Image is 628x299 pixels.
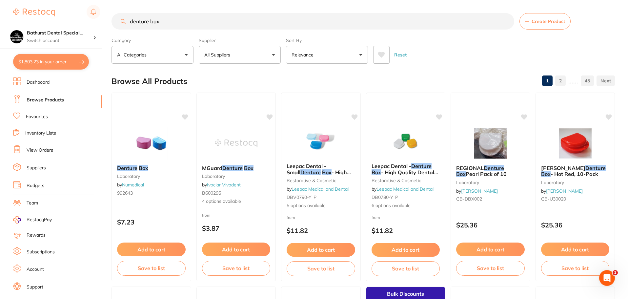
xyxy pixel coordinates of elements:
span: 4 options available [202,198,271,205]
a: Budgets [27,182,44,189]
span: B600295 [202,190,221,196]
span: Leepac Dental - Small [287,163,326,175]
p: $25.36 [456,221,525,229]
small: laboratory [541,180,610,185]
p: $11.82 [287,227,355,234]
span: by [456,188,498,194]
span: REGIONAL [456,165,484,171]
span: [PERSON_NAME] [541,165,585,171]
span: Leepac Dental - [372,163,411,169]
button: Reset [392,46,409,64]
span: DBV0790-Y_P [287,194,316,200]
em: Box [456,171,466,177]
em: Box [139,165,148,171]
img: Henry Schein Denture Box - Hot Red, 10-Pack [554,127,597,160]
b: Henry Schein Denture Box - Hot Red, 10-Pack [541,165,610,177]
a: View Orders [27,147,53,154]
p: $3.87 [202,224,271,232]
em: Denture [585,165,606,171]
button: All Suppliers [199,46,281,64]
button: Save to list [372,261,440,276]
p: All Suppliers [204,52,233,58]
small: laboratory [456,180,525,185]
span: - High Quality Dental Product [287,169,351,182]
label: Supplier [199,37,281,43]
b: Denture Box [117,165,186,171]
span: by [372,186,434,192]
b: Leepac Dental - Denture Box - High Quality Dental Product [372,163,440,175]
span: MGuard [202,165,222,171]
a: 45 [581,74,594,87]
em: Denture [117,165,137,171]
label: Sort By [286,37,368,43]
small: laboratory [117,174,186,179]
img: Bathurst Dental Specialists [10,30,23,43]
img: Leepac Dental - Small Denture Box - High Quality Dental Product [299,125,342,158]
a: [PERSON_NAME] [546,188,583,194]
a: Leepac Medical and Dental [292,186,349,192]
span: - Hot Red, 10-Pack [551,171,598,177]
span: 6 options available [372,203,440,209]
button: Save to list [456,261,525,275]
span: by [541,188,583,194]
button: Save to list [117,261,186,275]
span: from [287,215,295,220]
b: Leepac Dental - Small Denture Box - High Quality Dental Product [287,163,355,175]
button: Add to cart [287,243,355,257]
button: $1,803.23 in your order [13,54,89,70]
span: from [372,215,380,220]
span: by [202,182,241,188]
span: 5 options available [287,203,355,209]
p: $7.23 [117,218,186,226]
button: Add to cart [117,243,186,256]
a: 1 [542,74,553,87]
p: Switch account [27,37,93,44]
em: Denture [300,169,321,176]
small: restorative & cosmetic [372,178,440,183]
a: Team [27,200,38,206]
a: Rewards [27,232,46,239]
a: Numedical [122,182,144,188]
span: by [287,186,349,192]
a: Dashboard [27,79,50,86]
a: Subscriptions [27,249,55,255]
a: Ivoclar Vivadent [207,182,241,188]
p: Relevance [292,52,316,58]
span: - High Quality Dental Product [372,169,438,182]
p: ...... [568,77,578,85]
img: Leepac Dental - Denture Box - High Quality Dental Product [384,125,427,158]
a: RestocqPay [13,216,52,224]
h2: Browse All Products [111,77,187,86]
p: All Categories [117,52,149,58]
em: Box [244,165,253,171]
em: Denture [222,165,243,171]
button: Add to cart [372,243,440,257]
span: 1 [613,270,618,275]
button: Save to list [541,261,610,275]
button: Add to cart [202,243,271,256]
a: Favourites [26,114,48,120]
input: Search Products [111,13,514,30]
span: GB-U30020 [541,196,566,202]
button: Save to list [202,261,271,275]
a: Browse Products [27,97,64,103]
button: Save to list [287,261,355,276]
button: Add to cart [456,243,525,256]
a: Inventory Lists [25,130,56,137]
label: Category [111,37,193,43]
em: Box [322,169,332,176]
small: restorative & cosmetic [287,178,355,183]
a: Leepac Medical and Dental [376,186,434,192]
iframe: Intercom live chat [599,270,615,286]
a: Account [27,266,44,273]
em: Denture [411,163,432,169]
a: 2 [555,74,566,87]
span: DB0780-Y_P [372,194,398,200]
p: $11.82 [372,227,440,234]
img: Restocq Logo [13,9,55,16]
span: RestocqPay [27,217,52,223]
em: Box [372,169,381,176]
span: Create Product [532,19,565,24]
button: All Categories [111,46,193,64]
span: 992643 [117,190,133,196]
